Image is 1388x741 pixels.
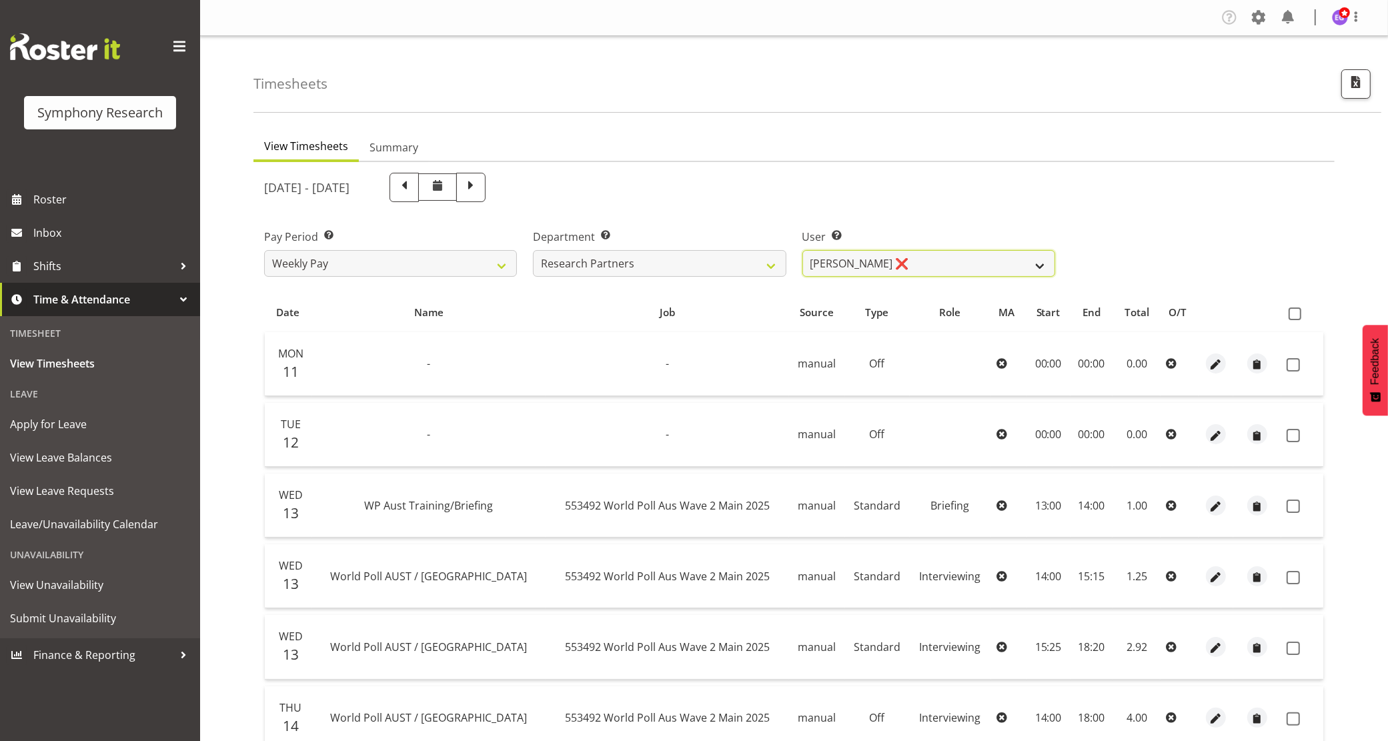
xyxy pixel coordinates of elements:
label: Pay Period [264,229,517,245]
h5: [DATE] - [DATE] [264,180,350,195]
span: Interviewing [920,710,981,725]
span: World Poll AUST / [GEOGRAPHIC_DATA] [330,640,527,654]
td: 00:00 [1071,332,1113,396]
td: 00:00 [1071,403,1113,467]
td: 1.25 [1113,544,1161,608]
span: Total [1125,305,1149,320]
a: View Unavailability [3,568,197,602]
span: - [666,427,669,442]
td: 15:25 [1026,615,1071,679]
span: 13 [283,574,299,593]
span: Wed [279,558,303,573]
span: manual [798,569,836,584]
td: 1.00 [1113,474,1161,538]
span: manual [798,356,836,371]
span: Start [1036,305,1061,320]
td: 13:00 [1026,474,1071,538]
span: 553492 World Poll Aus Wave 2 Main 2025 [565,498,770,513]
span: Mon [278,346,303,361]
span: 553492 World Poll Aus Wave 2 Main 2025 [565,640,770,654]
a: View Leave Balances [3,441,197,474]
span: Submit Unavailability [10,608,190,628]
span: View Leave Requests [10,481,190,501]
span: MA [998,305,1014,320]
td: 00:00 [1026,403,1071,467]
span: Inbox [33,223,193,243]
span: manual [798,710,836,725]
span: 11 [283,362,299,381]
td: 14:00 [1071,474,1113,538]
td: 18:20 [1071,615,1113,679]
span: 553492 World Poll Aus Wave 2 Main 2025 [565,710,770,725]
span: 13 [283,504,299,522]
span: Wed [279,629,303,644]
img: emma-gannaway277.jpg [1332,9,1348,25]
span: Role [940,305,961,320]
span: View Timesheets [10,353,190,374]
button: Export CSV [1341,69,1371,99]
span: Interviewing [920,569,981,584]
span: Tue [281,417,301,432]
td: 0.00 [1113,332,1161,396]
td: 15:15 [1071,544,1113,608]
span: View Unavailability [10,575,190,595]
span: 553492 World Poll Aus Wave 2 Main 2025 [565,569,770,584]
td: Off [845,332,910,396]
span: Thu [280,700,302,715]
td: 0.00 [1113,403,1161,467]
td: Standard [845,615,910,679]
span: Leave/Unavailability Calendar [10,514,190,534]
div: Symphony Research [37,103,163,123]
span: Source [800,305,834,320]
span: Wed [279,488,303,502]
span: manual [798,640,836,654]
span: Shifts [33,256,173,276]
span: Briefing [931,498,970,513]
span: manual [798,498,836,513]
span: 14 [283,716,299,735]
span: - [666,356,669,371]
div: Leave [3,380,197,408]
span: 13 [283,645,299,664]
span: Type [866,305,889,320]
label: Department [533,229,786,245]
td: 00:00 [1026,332,1071,396]
a: View Timesheets [3,347,197,380]
td: Off [845,403,910,467]
span: manual [798,427,836,442]
span: Name [414,305,444,320]
span: Roster [33,189,193,209]
span: Summary [370,139,418,155]
span: Date [277,305,300,320]
span: View Timesheets [264,138,348,154]
div: Unavailability [3,541,197,568]
span: End [1083,305,1101,320]
span: Finance & Reporting [33,645,173,665]
td: 2.92 [1113,615,1161,679]
h4: Timesheets [253,76,327,91]
td: Standard [845,474,910,538]
span: World Poll AUST / [GEOGRAPHIC_DATA] [330,710,527,725]
span: - [427,356,430,371]
span: WP Aust Training/Briefing [364,498,493,513]
span: - [427,427,430,442]
span: Job [660,305,675,320]
div: Timesheet [3,319,197,347]
td: 14:00 [1026,544,1071,608]
span: Time & Attendance [33,289,173,309]
label: User [802,229,1055,245]
a: Apply for Leave [3,408,197,441]
span: O/T [1169,305,1187,320]
td: Standard [845,544,910,608]
a: View Leave Requests [3,474,197,508]
span: 12 [283,433,299,452]
button: Feedback - Show survey [1363,325,1388,416]
img: Rosterit website logo [10,33,120,60]
span: View Leave Balances [10,448,190,468]
span: Apply for Leave [10,414,190,434]
span: Interviewing [920,640,981,654]
span: World Poll AUST / [GEOGRAPHIC_DATA] [330,569,527,584]
span: Feedback [1369,338,1381,385]
a: Leave/Unavailability Calendar [3,508,197,541]
a: Submit Unavailability [3,602,197,635]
